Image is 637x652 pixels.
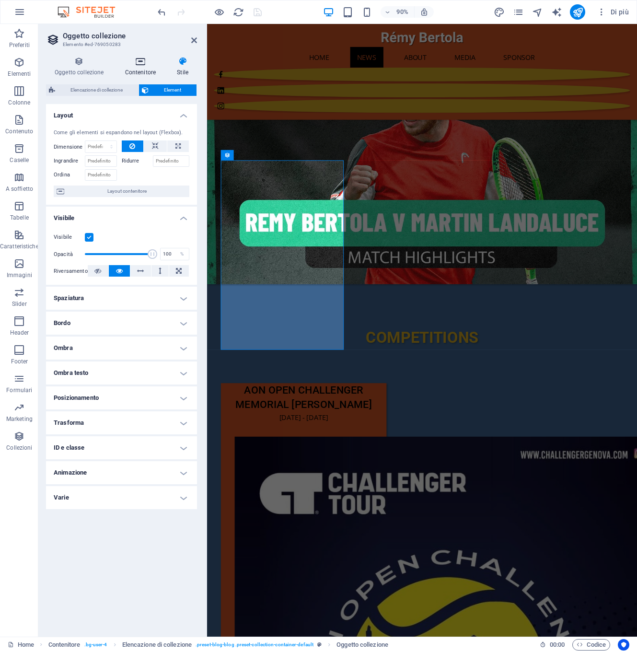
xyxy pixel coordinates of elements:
p: Marketing [6,415,33,423]
h4: Visibile [46,207,197,224]
input: Predefinito [153,155,190,167]
h4: Bordo [46,312,197,335]
h4: Layout [46,104,197,121]
h4: Contenitore [116,57,169,77]
label: Visibile [54,232,85,243]
p: Immagini [7,271,32,279]
button: Codice [572,639,610,651]
button: navigator [532,6,543,18]
span: Element [151,84,194,96]
h4: Ombra [46,337,197,360]
h4: Spaziatura [46,287,197,310]
div: Come gli elementi si espandono nel layout (Flexbox). [54,129,189,137]
button: undo [156,6,167,18]
h6: Tempo sessione [540,639,565,651]
span: Codice [577,639,606,651]
h4: Animazione [46,461,197,484]
p: A soffietto [6,185,33,193]
a: Fai clic per annullare la selezione. Doppio clic per aprire le pagine [8,639,34,651]
button: text_generator [551,6,562,18]
i: Pagine (Ctrl+Alt+S) [513,7,524,18]
p: Preferiti [9,41,30,49]
span: Fai clic per selezionare. Doppio clic per modificare [336,639,388,651]
button: design [493,6,505,18]
button: Element [139,84,197,96]
i: Questo elemento è un preset personalizzabile [317,642,322,647]
button: publish [570,4,585,20]
h4: Posizionamento [46,386,197,409]
h4: Oggetto collezione [46,57,116,77]
p: Caselle [10,156,29,164]
button: pages [512,6,524,18]
nav: breadcrumb [48,639,388,651]
button: Elencazione di collezione [46,84,139,96]
label: Opacità [54,252,85,257]
button: reload [232,6,244,18]
p: Contenuto [5,128,33,135]
h4: Ombra testo [46,361,197,384]
label: Ridurre [122,155,153,167]
i: Navigatore [532,7,543,18]
div: % [175,248,189,260]
h4: Stile [168,57,197,77]
p: Formulari [6,386,32,394]
span: Di più [597,7,629,17]
p: Colonne [8,99,30,106]
span: : [556,641,558,648]
i: Quando ridimensioni, regola automaticamente il livello di zoom in modo che corrisponda al disposi... [420,8,429,16]
span: Fai clic per selezionare. Doppio clic per modificare [48,639,81,651]
button: 90% [381,6,415,18]
h6: 90% [395,6,410,18]
i: Pubblica [572,7,583,18]
h4: Trasforma [46,411,197,434]
label: Ingrandire [54,155,85,167]
input: Predefinito [85,169,117,181]
span: Layout contenitore [67,186,186,197]
button: Layout contenitore [54,186,189,197]
p: Slider [12,300,27,308]
h3: Elemento #ed-769050283 [63,40,178,49]
i: AI Writer [551,7,562,18]
p: Footer [11,358,28,365]
p: Elementi [8,70,31,78]
button: Usercentrics [618,639,629,651]
button: Clicca qui per lasciare la modalità di anteprima e continuare la modifica [213,6,225,18]
span: . bg-user-4 [84,639,107,651]
span: 00 00 [550,639,565,651]
p: Tabelle [10,214,29,221]
i: Annulla: Cambia colore dello sfondo (Ctrl+Z) [156,7,167,18]
p: Header [10,329,29,337]
h2: Oggetto collezione [63,32,197,40]
i: Ricarica la pagina [233,7,244,18]
p: Collezioni [6,444,32,452]
span: . preset-blog-blog .preset-collection-container-default [196,639,313,651]
h4: Varie [46,486,197,509]
h4: ID e classe [46,436,197,459]
button: Di più [593,4,633,20]
span: Fai clic per selezionare. Doppio clic per modificare [122,639,192,651]
i: Design (Ctrl+Alt+Y) [494,7,505,18]
label: Riversamento [54,266,88,277]
input: Predefinito [85,155,117,167]
span: Elencazione di collezione [58,84,136,96]
label: Ordina [54,169,85,181]
img: Editor Logo [55,6,127,18]
label: Dimensione [54,144,85,150]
